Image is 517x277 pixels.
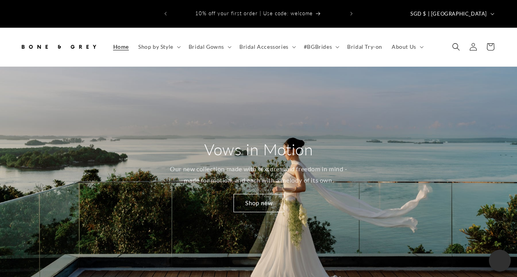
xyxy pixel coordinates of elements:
[392,43,416,50] span: About Us
[166,163,351,186] p: Our new collection made with textures and freedom in mind - made for motion, and each with a melo...
[489,250,511,272] button: Open chatbox
[184,39,235,55] summary: Bridal Gowns
[113,43,129,50] span: Home
[304,43,332,50] span: #BGBrides
[347,43,382,50] span: Bridal Try-on
[189,43,224,50] span: Bridal Gowns
[109,39,134,55] a: Home
[410,10,487,18] span: SGD $ | [GEOGRAPHIC_DATA]
[235,39,299,55] summary: Bridal Accessories
[17,36,101,59] a: Bone and Grey Bridal
[387,39,427,55] summary: About Us
[138,43,173,50] span: Shop by Style
[447,38,465,55] summary: Search
[342,39,387,55] a: Bridal Try-on
[20,38,98,55] img: Bone and Grey Bridal
[299,39,342,55] summary: #BGBrides
[233,194,284,212] a: Shop new
[204,139,313,160] h2: Vows in Motion
[406,6,497,21] button: SGD $ | [GEOGRAPHIC_DATA]
[195,10,313,16] span: 10% off your first order | Use code: welcome
[239,43,289,50] span: Bridal Accessories
[343,6,360,21] button: Next announcement
[157,6,174,21] button: Previous announcement
[134,39,184,55] summary: Shop by Style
